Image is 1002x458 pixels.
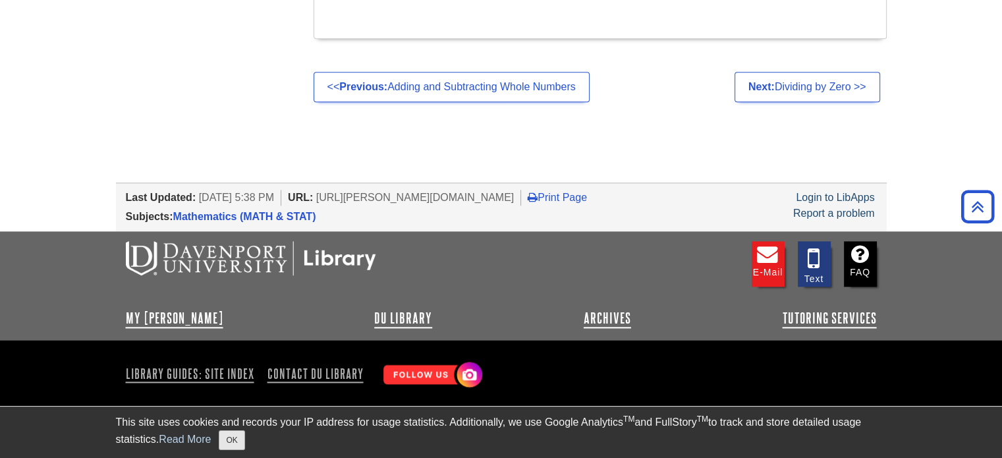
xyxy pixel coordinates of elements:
img: Follow Us! Instagram [377,357,486,394]
div: This site uses cookies and records your IP address for usage statistics. Additionally, we use Goo... [116,415,887,450]
button: Close [219,430,244,450]
a: Library Guides: Site Index [126,362,260,385]
a: E-mail [752,241,785,287]
a: Login to LibApps [796,192,874,203]
span: [DATE] 5:38 PM [199,192,274,203]
a: Read More [159,434,211,445]
a: Tutoring Services [782,310,876,326]
span: [URL][PERSON_NAME][DOMAIN_NAME] [316,192,515,203]
a: Back to Top [957,198,999,215]
a: DU Library [374,310,432,326]
sup: TM [623,415,634,424]
a: Print Page [528,192,587,203]
img: DU Libraries [126,241,376,275]
a: Text [798,241,831,287]
i: Print Page [528,192,538,202]
strong: Previous: [339,81,387,92]
a: Contact DU Library [262,362,369,385]
a: My [PERSON_NAME] [126,310,223,326]
a: Report a problem [793,208,875,219]
a: Archives [584,310,631,326]
span: Subjects: [126,211,173,222]
a: FAQ [844,241,877,287]
sup: TM [697,415,708,424]
span: URL: [288,192,313,203]
a: <<Previous:Adding and Subtracting Whole Numbers [314,72,590,102]
a: Next:Dividing by Zero >> [735,72,880,102]
span: Last Updated: [126,192,196,203]
a: Mathematics (MATH & STAT) [173,211,316,222]
strong: Next: [748,81,775,92]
